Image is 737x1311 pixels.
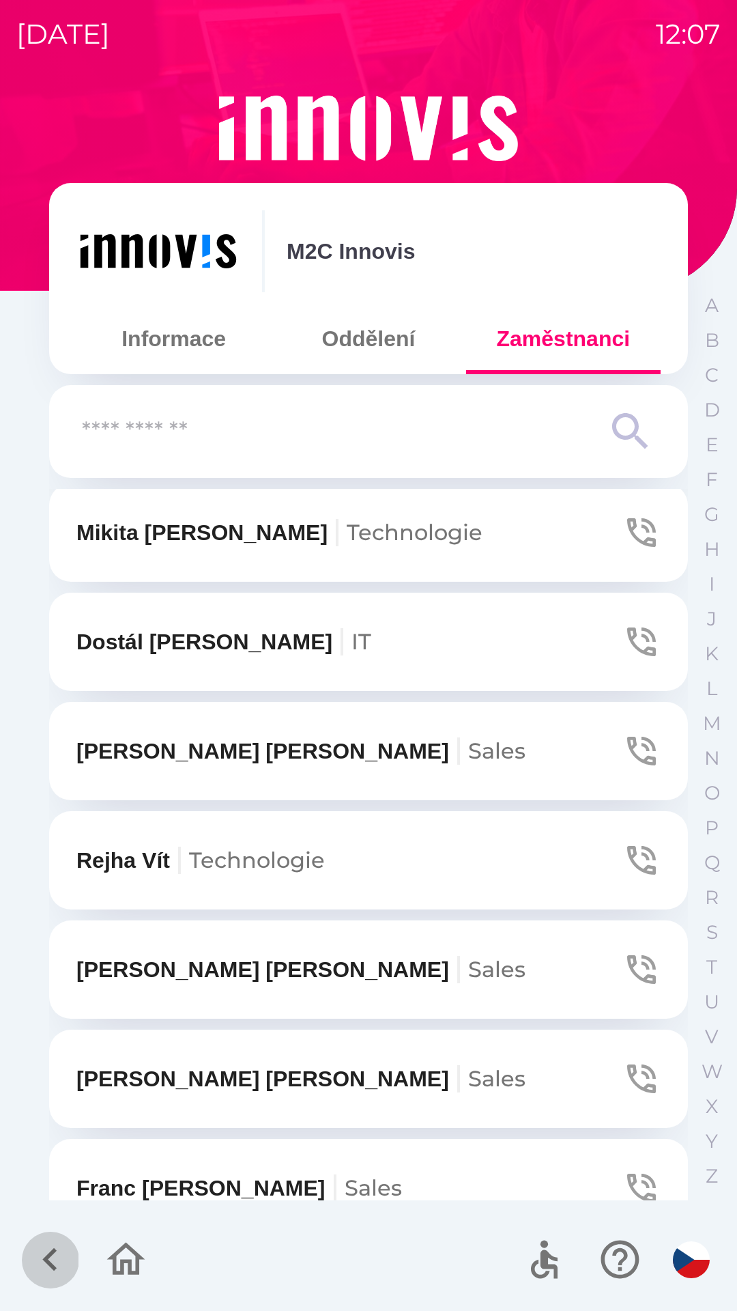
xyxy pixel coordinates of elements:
p: Franc [PERSON_NAME] [76,1172,402,1204]
button: Zaměstnanci [466,314,661,363]
p: [PERSON_NAME] [PERSON_NAME] [76,1062,525,1095]
button: Dostál [PERSON_NAME]IT [49,593,688,691]
span: Sales [468,737,525,764]
p: Rejha Vít [76,844,325,877]
p: [DATE] [16,14,110,55]
img: Logo [49,96,688,161]
p: [PERSON_NAME] [PERSON_NAME] [76,735,525,767]
p: Mikita [PERSON_NAME] [76,516,482,549]
p: [PERSON_NAME] [PERSON_NAME] [76,953,525,986]
p: M2C Innovis [287,235,415,268]
p: Dostál [PERSON_NAME] [76,625,371,658]
button: Oddělení [271,314,465,363]
button: Franc [PERSON_NAME]Sales [49,1139,688,1237]
button: Rejha VítTechnologie [49,811,688,910]
button: Mikita [PERSON_NAME]Technologie [49,483,688,582]
span: Sales [468,1065,525,1092]
span: Sales [468,956,525,983]
span: Sales [345,1174,402,1201]
button: [PERSON_NAME] [PERSON_NAME]Sales [49,702,688,800]
img: cs flag [673,1241,710,1278]
p: 12:07 [656,14,721,55]
img: ef454dd6-c04b-4b09-86fc-253a1223f7b7.png [76,210,240,292]
span: IT [351,628,371,655]
span: Technologie [347,519,482,546]
span: Technologie [189,847,325,873]
button: [PERSON_NAME] [PERSON_NAME]Sales [49,920,688,1019]
button: [PERSON_NAME] [PERSON_NAME]Sales [49,1030,688,1128]
button: Informace [76,314,271,363]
